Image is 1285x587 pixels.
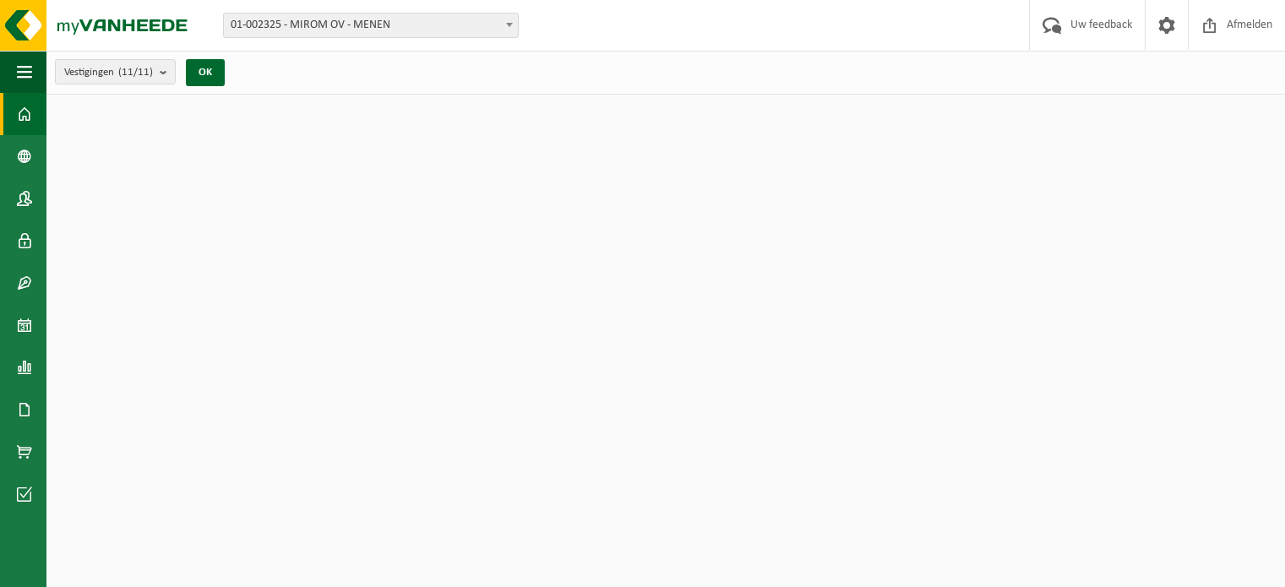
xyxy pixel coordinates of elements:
button: OK [186,59,225,86]
span: 01-002325 - MIROM OV - MENEN [223,13,519,38]
span: Vestigingen [64,60,153,85]
span: 01-002325 - MIROM OV - MENEN [224,14,518,37]
button: Vestigingen(11/11) [55,59,176,84]
count: (11/11) [118,67,153,78]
